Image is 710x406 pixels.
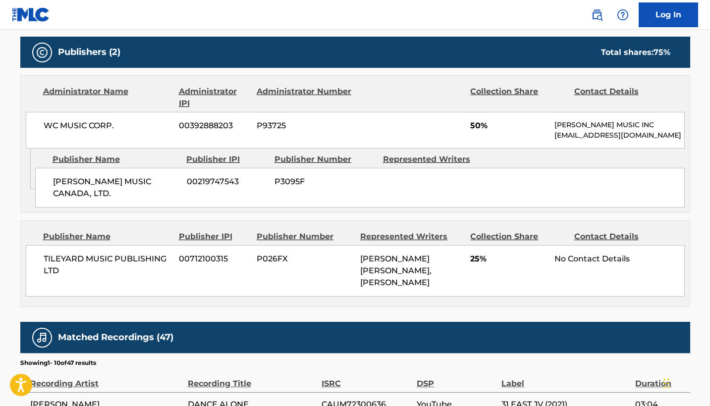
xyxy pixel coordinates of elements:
div: Publisher Number [257,231,353,243]
div: Publisher Name [43,231,171,243]
span: WC MUSIC CORP. [44,120,172,132]
span: TILEYARD MUSIC PUBLISHING LTD [44,253,172,277]
p: Showing 1 - 10 of 47 results [20,358,96,367]
div: Drag [663,368,669,398]
h5: Matched Recordings (47) [58,332,173,343]
div: ISRC [322,367,412,390]
div: Represented Writers [383,153,484,165]
a: Public Search [587,5,607,25]
div: Administrator Number [257,86,353,109]
div: Label [501,367,630,390]
div: No Contact Details [554,253,684,265]
span: P026FX [257,253,353,265]
span: 00712100315 [179,253,249,265]
div: Help [613,5,633,25]
div: Collection Share [470,231,566,243]
span: [PERSON_NAME] MUSIC CANADA, LTD. [53,176,179,200]
span: P93725 [257,120,353,132]
div: Administrator Name [43,86,171,109]
div: Contact Details [574,231,670,243]
div: Collection Share [470,86,566,109]
div: Contact Details [574,86,670,109]
div: Publisher IPI [179,231,249,243]
span: 50% [470,120,547,132]
img: MLC Logo [12,7,50,22]
span: 00392888203 [179,120,249,132]
a: Log In [639,2,698,27]
iframe: Chat Widget [660,358,710,406]
span: 25% [470,253,547,265]
div: Duration [635,367,685,390]
span: [PERSON_NAME] [PERSON_NAME], [PERSON_NAME] [360,254,432,287]
img: help [617,9,629,21]
span: 75 % [654,48,670,57]
div: Represented Writers [360,231,463,243]
div: Publisher Number [274,153,376,165]
div: DSP [417,367,496,390]
div: Publisher IPI [186,153,267,165]
div: Publisher Name [53,153,179,165]
img: Publishers [36,47,48,58]
div: Total shares: [601,47,670,58]
h5: Publishers (2) [58,47,120,58]
img: Matched Recordings [36,332,48,344]
div: Recording Title [188,367,317,390]
p: [EMAIL_ADDRESS][DOMAIN_NAME] [554,130,684,141]
span: 00219747543 [187,176,267,188]
span: P3095F [274,176,376,188]
div: Administrator IPI [179,86,249,109]
p: [PERSON_NAME] MUSIC INC [554,120,684,130]
div: Recording Artist [30,367,183,390]
img: search [591,9,603,21]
